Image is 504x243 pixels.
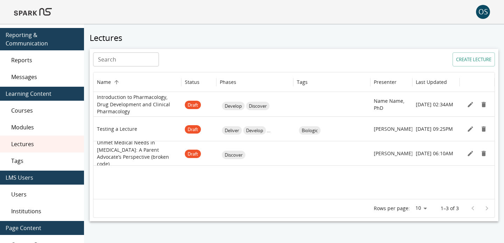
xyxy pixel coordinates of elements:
div: Name [97,79,111,85]
button: Create lecture [453,52,495,66]
p: 1–3 of 3 [441,205,459,212]
span: Courses [11,106,78,115]
span: Lectures [11,140,78,148]
svg: Remove [480,150,487,157]
p: Introduction to Pharmacology, Drug Development and Clinical Pharmacology [97,94,178,115]
svg: Edit [467,126,474,133]
p: [DATE] 06:10AM [416,150,453,157]
span: Reporting & Communication [6,31,78,48]
span: Institutions [11,207,78,215]
button: account of current user [476,5,490,19]
button: Edit [465,124,476,134]
button: Edit [465,99,476,110]
p: [PERSON_NAME] [374,150,413,157]
button: Remove [478,148,489,159]
h5: Lectures [90,32,498,43]
span: Tags [11,157,78,165]
span: Draft [185,142,201,166]
span: Users [11,190,78,199]
p: Name Name, PhD [374,98,409,112]
svg: Edit [467,150,474,157]
svg: Remove [480,126,487,133]
div: OS [476,5,490,19]
img: Logo of SPARK at Stanford [14,3,52,20]
div: Tags [297,79,308,85]
p: [DATE] 09:25PM [416,126,453,133]
button: Edit [465,148,476,159]
span: Modules [11,123,78,131]
span: Draft [185,117,201,142]
p: Testing a Lecture [97,126,137,133]
p: [DATE] 02:34AM [416,101,453,108]
p: Unmet Medical Needs in [MEDICAL_DATA]: A Parent Advocate’s Perspective (broken code) [97,139,178,167]
h6: Last Updated [416,78,447,86]
span: Page Content [6,224,78,232]
span: Messages [11,73,78,81]
p: Rows per page: [374,205,410,212]
svg: Remove [480,101,487,108]
p: [PERSON_NAME] [374,126,413,133]
button: Remove [478,124,489,134]
div: 10 [413,203,429,213]
span: Draft [185,93,201,117]
button: Sort [112,77,121,87]
div: Phases [220,79,236,85]
div: Status [185,79,199,85]
span: Learning Content [6,90,78,98]
div: Presenter [374,79,397,85]
button: Remove [478,99,489,110]
span: Reports [11,56,78,64]
span: LMS Users [6,173,78,182]
svg: Edit [467,101,474,108]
